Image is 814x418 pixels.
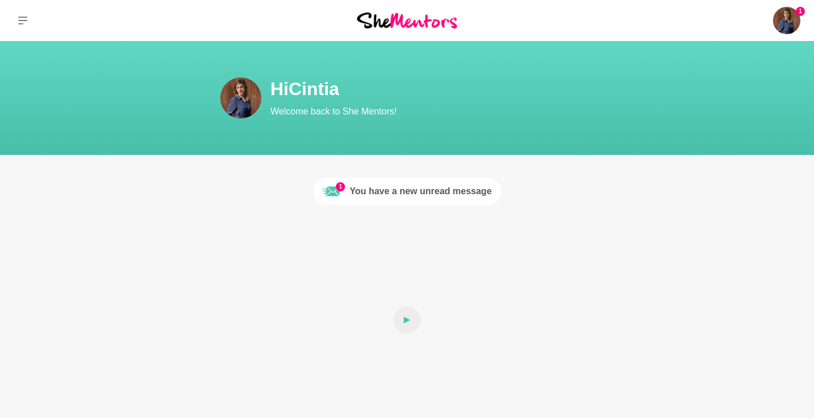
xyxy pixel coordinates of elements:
p: Welcome back to She Mentors! [270,105,680,118]
h1: Hi Cintia [270,77,680,100]
img: Unread message [322,182,340,200]
img: She Mentors Logo [357,13,457,28]
span: 1 [796,7,805,16]
img: Cintia Hernandez [773,7,800,34]
a: 1Unread messageYou have a new unread message [313,178,501,205]
a: Cintia Hernandez1 [773,7,800,34]
img: Cintia Hernandez [220,77,261,118]
span: 1 [336,182,345,191]
div: You have a new unread message [350,185,492,198]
